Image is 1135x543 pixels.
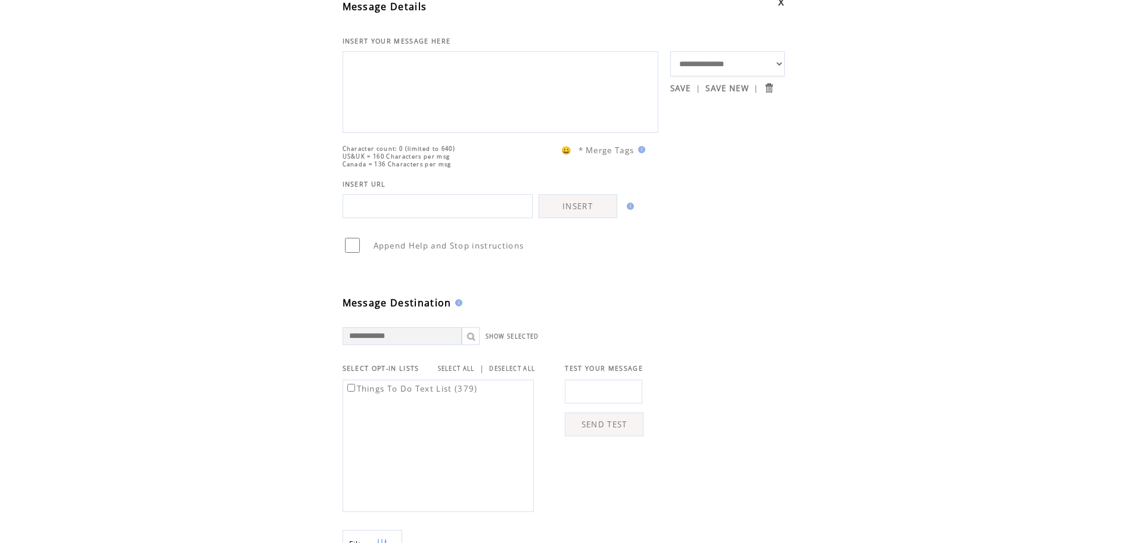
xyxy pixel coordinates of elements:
[754,83,758,94] span: |
[480,363,484,374] span: |
[486,333,539,340] a: SHOW SELECTED
[565,364,643,373] span: TEST YOUR MESSAGE
[347,384,355,392] input: Things To Do Text List (379)
[561,145,572,156] span: 😀
[565,412,643,436] a: SEND TEST
[763,82,775,94] input: Submit
[343,37,451,45] span: INSERT YOUR MESSAGE HERE
[343,364,419,373] span: SELECT OPT-IN LISTS
[343,145,456,153] span: Character count: 0 (limited to 640)
[343,296,452,309] span: Message Destination
[635,146,645,153] img: help.gif
[579,145,635,156] span: * Merge Tags
[670,83,691,94] a: SAVE
[489,365,535,373] a: DESELECT ALL
[452,299,462,306] img: help.gif
[705,83,749,94] a: SAVE NEW
[696,83,701,94] span: |
[438,365,475,373] a: SELECT ALL
[343,160,452,168] span: Canada = 136 Characters per msg
[343,180,386,188] span: INSERT URL
[374,240,524,251] span: Append Help and Stop instructions
[539,194,617,218] a: INSERT
[343,153,450,160] span: US&UK = 160 Characters per msg
[623,203,634,210] img: help.gif
[345,383,478,394] label: Things To Do Text List (379)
